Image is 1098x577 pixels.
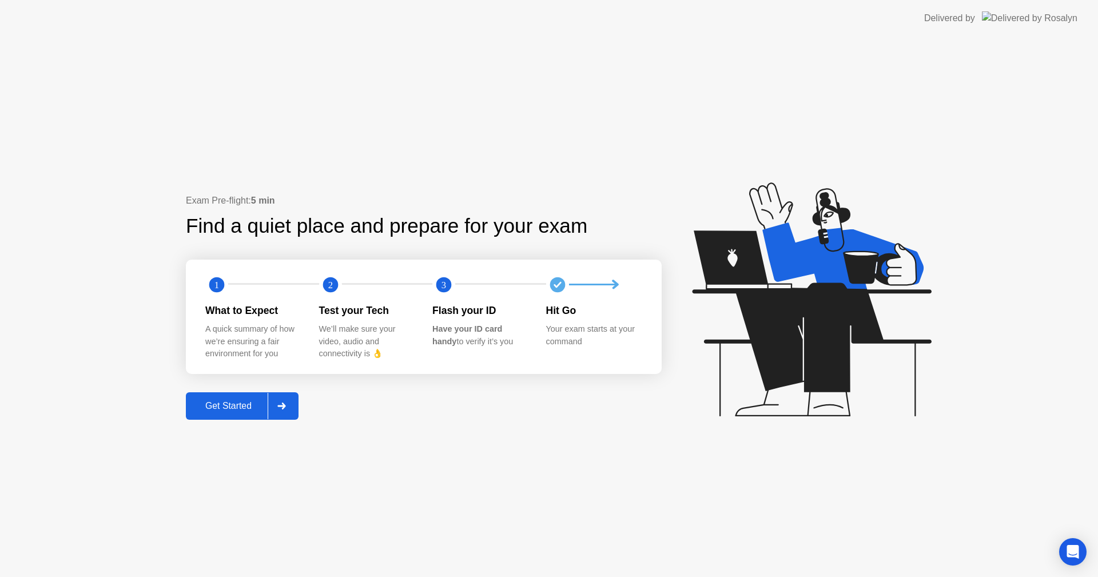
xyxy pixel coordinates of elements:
b: Have your ID card handy [432,324,502,346]
text: 1 [214,279,219,290]
div: What to Expect [205,303,301,318]
div: Exam Pre-flight: [186,194,662,208]
text: 2 [328,279,332,290]
div: Hit Go [546,303,642,318]
div: Find a quiet place and prepare for your exam [186,211,589,241]
div: Get Started [189,401,268,411]
div: Open Intercom Messenger [1059,538,1087,566]
div: A quick summary of how we’re ensuring a fair environment for you [205,323,301,360]
div: to verify it’s you [432,323,528,348]
button: Get Started [186,392,299,420]
div: Flash your ID [432,303,528,318]
div: Test your Tech [319,303,415,318]
div: We’ll make sure your video, audio and connectivity is 👌 [319,323,415,360]
div: Your exam starts at your command [546,323,642,348]
img: Delivered by Rosalyn [982,11,1077,25]
b: 5 min [251,196,275,205]
text: 3 [441,279,446,290]
div: Delivered by [924,11,975,25]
